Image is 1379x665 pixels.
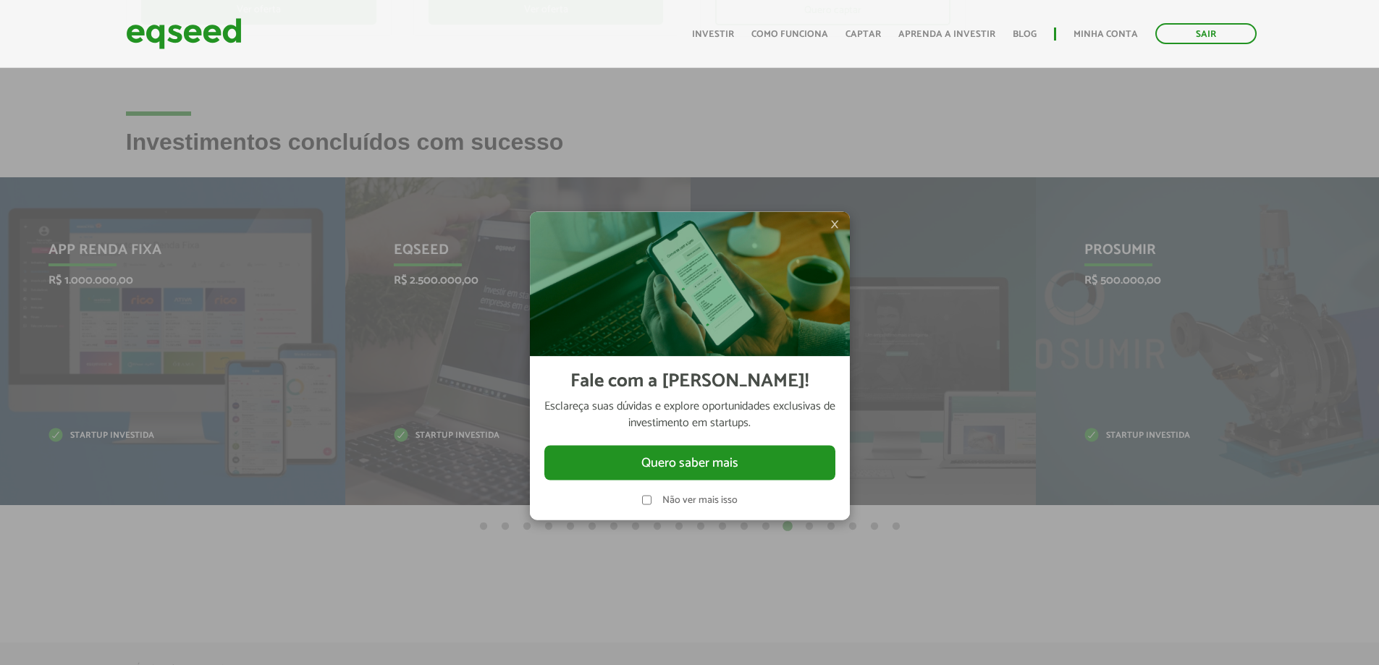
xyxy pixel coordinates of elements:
img: Imagem celular [530,211,850,356]
a: Aprenda a investir [898,30,995,39]
a: Sair [1155,23,1257,44]
p: Esclareça suas dúvidas e explore oportunidades exclusivas de investimento em startups. [544,399,835,431]
a: Investir [692,30,734,39]
h2: Fale com a [PERSON_NAME]! [570,370,809,391]
img: EqSeed [126,14,242,53]
span: × [830,215,839,232]
a: Minha conta [1074,30,1138,39]
a: Como funciona [751,30,828,39]
a: Captar [845,30,881,39]
a: Blog [1013,30,1037,39]
button: Quero saber mais [544,446,835,480]
label: Não ver mais isso [662,495,738,505]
